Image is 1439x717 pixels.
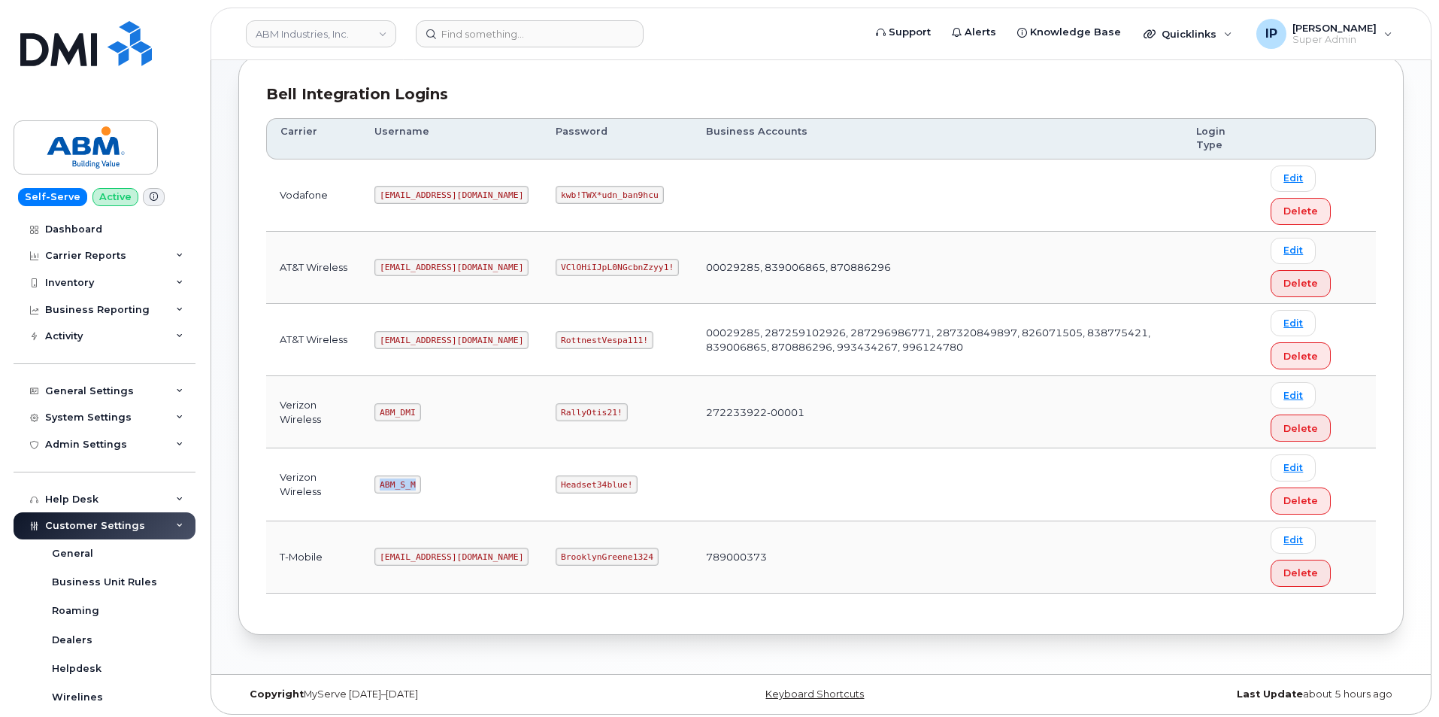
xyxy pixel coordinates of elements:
[1015,688,1404,700] div: about 5 hours ago
[1265,25,1277,43] span: IP
[1271,166,1316,192] a: Edit
[1271,454,1316,481] a: Edit
[1030,25,1121,40] span: Knowledge Base
[692,118,1183,160] th: Business Accounts
[1283,349,1318,363] span: Delete
[374,403,420,421] code: ABM_DMI
[1271,527,1316,554] a: Edit
[416,20,644,47] input: Find something...
[941,17,1007,47] a: Alerts
[1271,560,1331,587] button: Delete
[692,376,1183,448] td: 272233922-00001
[556,331,653,349] code: RottnestVespa111!
[1007,17,1132,47] a: Knowledge Base
[1271,198,1331,225] button: Delete
[250,688,304,700] strong: Copyright
[266,84,1376,105] div: Bell Integration Logins
[374,186,529,204] code: [EMAIL_ADDRESS][DOMAIN_NAME]
[1271,488,1331,515] button: Delete
[266,376,361,448] td: Verizon Wireless
[266,521,361,594] td: T-Mobile
[246,20,396,47] a: ABM Industries, Inc.
[238,688,627,700] div: MyServe [DATE]–[DATE]
[765,688,864,700] a: Keyboard Shortcuts
[266,232,361,304] td: AT&T Wireless
[266,118,361,160] th: Carrier
[1271,342,1331,369] button: Delete
[1237,688,1303,700] strong: Last Update
[1271,415,1331,442] button: Delete
[542,118,692,160] th: Password
[1283,276,1318,290] span: Delete
[1133,19,1243,49] div: Quicklinks
[1283,494,1318,508] span: Delete
[1162,28,1216,40] span: Quicklinks
[266,160,361,232] td: Vodafone
[556,259,679,277] code: VClOHiIJpL0NGcbnZzyy1!
[1283,204,1318,218] span: Delete
[1271,310,1316,336] a: Edit
[692,521,1183,594] td: 789000373
[374,548,529,566] code: [EMAIL_ADDRESS][DOMAIN_NAME]
[692,304,1183,376] td: 00029285, 287259102926, 287296986771, 287320849897, 826071505, 838775421, 839006865, 870886296, 9...
[1292,34,1377,46] span: Super Admin
[374,331,529,349] code: [EMAIL_ADDRESS][DOMAIN_NAME]
[374,475,420,494] code: ABM_S_M
[556,403,627,421] code: RallyOtis21!
[865,17,941,47] a: Support
[1183,118,1257,160] th: Login Type
[692,232,1183,304] td: 00029285, 839006865, 870886296
[1246,19,1403,49] div: Ione Partin
[556,548,658,566] code: BrooklynGreene1324
[361,118,542,160] th: Username
[556,475,638,494] code: Headset34blue!
[556,186,663,204] code: kwb!TWX*udn_ban9hcu
[1292,22,1377,34] span: [PERSON_NAME]
[889,25,931,40] span: Support
[1271,238,1316,264] a: Edit
[266,304,361,376] td: AT&T Wireless
[1271,270,1331,297] button: Delete
[965,25,996,40] span: Alerts
[1283,421,1318,436] span: Delete
[1271,382,1316,409] a: Edit
[374,259,529,277] code: [EMAIL_ADDRESS][DOMAIN_NAME]
[266,448,361,521] td: Verizon Wireless
[1283,566,1318,580] span: Delete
